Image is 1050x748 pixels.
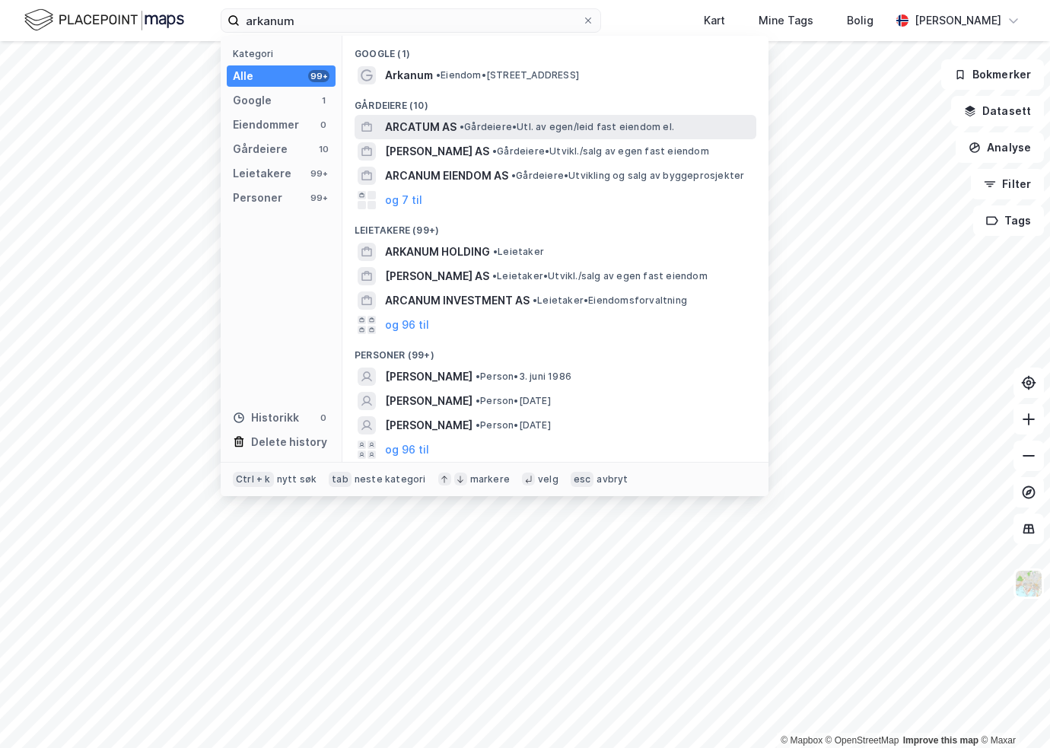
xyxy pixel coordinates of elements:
[385,118,457,136] span: ARCATUM AS
[974,675,1050,748] iframe: Chat Widget
[308,167,329,180] div: 99+
[385,243,490,261] span: ARKANUM HOLDING
[493,246,498,257] span: •
[476,395,551,407] span: Person • [DATE]
[511,170,516,181] span: •
[24,7,184,33] img: logo.f888ab2527a4732fd821a326f86c7f29.svg
[492,270,497,282] span: •
[385,66,433,84] span: Arkanum
[308,70,329,82] div: 99+
[342,337,768,364] div: Personer (99+)
[317,119,329,131] div: 0
[470,473,510,485] div: markere
[385,441,429,459] button: og 96 til
[460,121,464,132] span: •
[941,59,1044,90] button: Bokmerker
[759,11,813,30] div: Mine Tags
[385,416,473,434] span: [PERSON_NAME]
[385,267,489,285] span: [PERSON_NAME] AS
[385,142,489,161] span: [PERSON_NAME] AS
[385,316,429,334] button: og 96 til
[492,145,497,157] span: •
[781,735,822,746] a: Mapbox
[956,132,1044,163] button: Analyse
[511,170,744,182] span: Gårdeiere • Utvikling og salg av byggeprosjekter
[251,433,327,451] div: Delete history
[385,368,473,386] span: [PERSON_NAME]
[308,192,329,204] div: 99+
[233,189,282,207] div: Personer
[233,91,272,110] div: Google
[385,191,422,209] button: og 7 til
[385,392,473,410] span: [PERSON_NAME]
[436,69,441,81] span: •
[233,140,288,158] div: Gårdeiere
[342,88,768,115] div: Gårdeiere (10)
[476,371,571,383] span: Person • 3. juni 1986
[329,472,352,487] div: tab
[342,212,768,240] div: Leietakere (99+)
[317,143,329,155] div: 10
[847,11,873,30] div: Bolig
[571,472,594,487] div: esc
[233,48,336,59] div: Kategori
[903,735,978,746] a: Improve this map
[538,473,558,485] div: velg
[704,11,725,30] div: Kart
[342,36,768,63] div: Google (1)
[385,291,530,310] span: ARCANUM INVESTMENT AS
[436,69,579,81] span: Eiendom • [STREET_ADDRESS]
[476,419,551,431] span: Person • [DATE]
[533,294,687,307] span: Leietaker • Eiendomsforvaltning
[476,371,480,382] span: •
[233,116,299,134] div: Eiendommer
[355,473,426,485] div: neste kategori
[317,412,329,424] div: 0
[233,472,274,487] div: Ctrl + k
[951,96,1044,126] button: Datasett
[493,246,544,258] span: Leietaker
[915,11,1001,30] div: [PERSON_NAME]
[385,167,508,185] span: ARCANUM EIENDOM AS
[597,473,628,485] div: avbryt
[533,294,537,306] span: •
[460,121,674,133] span: Gårdeiere • Utl. av egen/leid fast eiendom el.
[233,67,253,85] div: Alle
[476,395,480,406] span: •
[277,473,317,485] div: nytt søk
[973,205,1044,236] button: Tags
[476,419,480,431] span: •
[240,9,582,32] input: Søk på adresse, matrikkel, gårdeiere, leietakere eller personer
[971,169,1044,199] button: Filter
[492,270,708,282] span: Leietaker • Utvikl./salg av egen fast eiendom
[492,145,709,158] span: Gårdeiere • Utvikl./salg av egen fast eiendom
[233,164,291,183] div: Leietakere
[1014,569,1043,598] img: Z
[317,94,329,107] div: 1
[826,735,899,746] a: OpenStreetMap
[233,409,299,427] div: Historikk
